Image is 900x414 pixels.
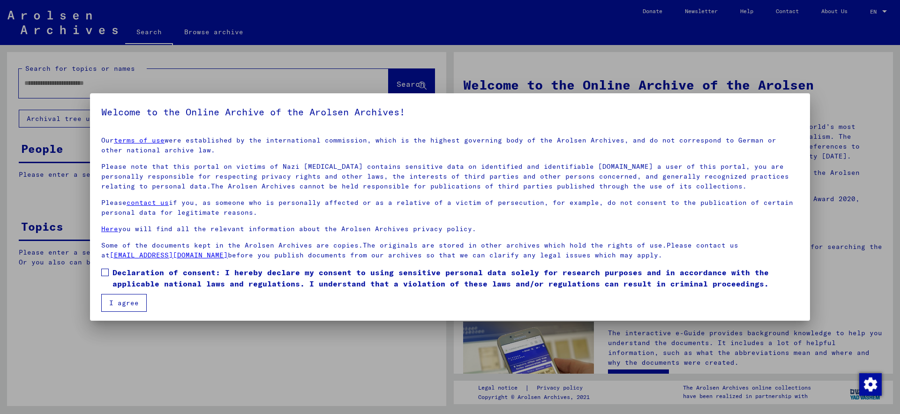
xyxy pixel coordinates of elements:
[101,294,147,312] button: I agree
[101,198,799,218] p: Please if you, as someone who is personally affected or as a relative of a victim of persecution,...
[127,198,169,207] a: contact us
[112,267,799,289] span: Declaration of consent: I hereby declare my consent to using sensitive personal data solely for r...
[859,373,882,396] img: Change consent
[114,136,165,144] a: terms of use
[101,135,799,155] p: Our were established by the international commission, which is the highest governing body of the ...
[110,251,228,259] a: [EMAIL_ADDRESS][DOMAIN_NAME]
[101,162,799,191] p: Please note that this portal on victims of Nazi [MEDICAL_DATA] contains sensitive data on identif...
[101,241,799,260] p: Some of the documents kept in the Arolsen Archives are copies.The originals are stored in other a...
[101,225,118,233] a: Here
[101,224,799,234] p: you will find all the relevant information about the Arolsen Archives privacy policy.
[101,105,799,120] h5: Welcome to the Online Archive of the Arolsen Archives!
